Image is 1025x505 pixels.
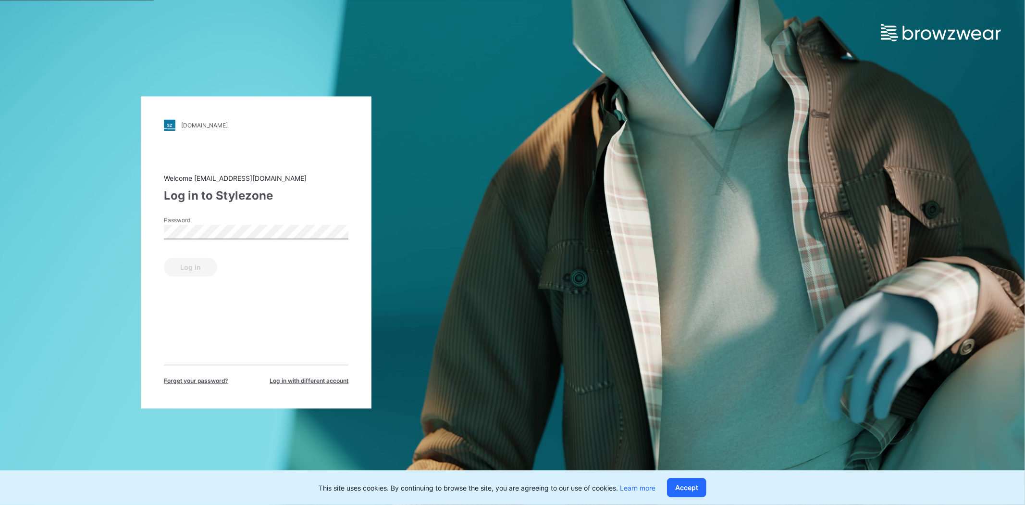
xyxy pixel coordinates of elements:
div: [DOMAIN_NAME] [181,122,228,129]
div: Log in to Stylezone [164,188,348,205]
div: Welcome [EMAIL_ADDRESS][DOMAIN_NAME] [164,174,348,184]
button: Accept [667,478,706,497]
a: Learn more [620,484,655,492]
img: browzwear-logo.e42bd6dac1945053ebaf764b6aa21510.svg [881,24,1001,41]
p: This site uses cookies. By continuing to browse the site, you are agreeing to our use of cookies. [319,483,655,493]
span: Log in with different account [270,377,348,386]
label: Password [164,216,231,225]
span: Forget your password? [164,377,228,386]
img: stylezone-logo.562084cfcfab977791bfbf7441f1a819.svg [164,120,175,131]
a: [DOMAIN_NAME] [164,120,348,131]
